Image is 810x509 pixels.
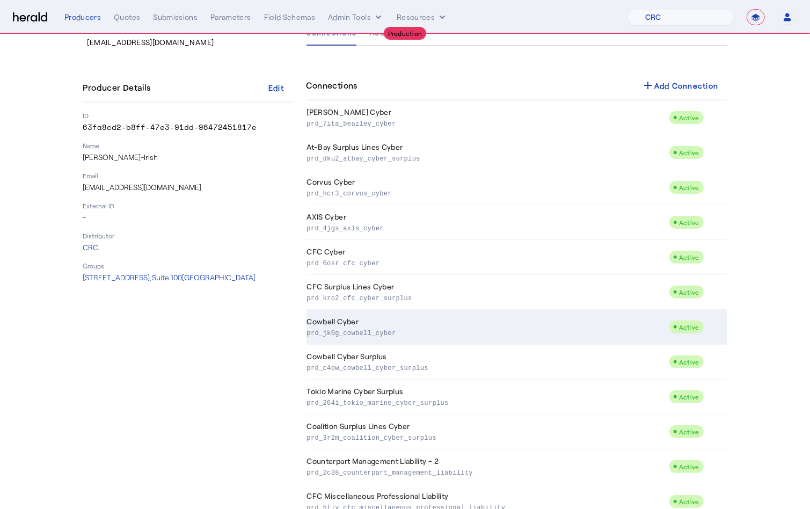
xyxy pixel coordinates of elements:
td: CFC Surplus Lines Cyber [307,275,669,310]
p: [EMAIL_ADDRESS][DOMAIN_NAME] [87,37,298,48]
span: Active [679,288,699,296]
span: Audit Log [369,29,408,37]
button: Add Connection [633,76,727,95]
div: Add Connection [641,79,719,92]
span: Active [679,114,699,121]
span: Active [679,393,699,401]
p: - [83,212,294,223]
div: Parameters [210,12,251,23]
div: Quotes [114,12,140,23]
td: [PERSON_NAME] Cyber [307,100,669,135]
div: Field Schemas [264,12,316,23]
span: Active [679,463,699,470]
p: prd_3r2m_coalition_cyber_surplus [307,432,665,442]
p: External ID [83,201,294,210]
td: Cowbell Cyber Surplus [307,345,669,380]
span: Active [679,498,699,505]
p: 63fa8cd2-b8ff-47e3-91dd-96472451817e [83,122,294,133]
p: prd_c4ow_cowbell_cyber_surplus [307,362,665,373]
p: ID [83,111,294,120]
img: Herald Logo [13,12,47,23]
td: AXIS Cyber [307,205,669,240]
p: Groups [83,261,294,270]
td: CFC Cyber [307,240,669,275]
span: Active [679,358,699,366]
span: Active [679,219,699,226]
td: Counterpart Management Liability - 2 [307,449,669,484]
div: Producers [64,12,101,23]
p: Email [83,171,294,180]
h4: Connections [307,79,357,92]
p: prd_2c38_counterpart_management_liability [307,467,665,477]
td: Cowbell Cyber [307,310,669,345]
p: prd_kro2_cfc_cyber_surplus [307,292,665,303]
span: Active [679,184,699,191]
p: [PERSON_NAME]-Irish [83,152,294,163]
p: prd_7ita_beazley_cyber [307,118,665,128]
div: Submissions [153,12,198,23]
p: Distributor [83,231,294,240]
p: prd_dku2_atbay_cyber_surplus [307,152,665,163]
span: Active [679,323,699,331]
button: Resources dropdown menu [397,12,448,23]
p: Name [83,141,294,150]
td: Corvus Cyber [307,170,669,205]
p: prd_6osr_cfc_cyber [307,257,665,268]
button: internal dropdown menu [328,12,384,23]
td: Coalition Surplus Lines Cyber [307,415,669,449]
div: Edit [268,82,284,93]
p: CRC [83,242,294,253]
span: [STREET_ADDRESS], Suite 100 [GEOGRAPHIC_DATA] [83,273,256,282]
mat-icon: add [641,79,654,92]
h4: Producer Details [83,81,155,94]
span: Active [679,253,699,261]
span: Connections [307,29,357,37]
span: Active [679,149,699,156]
td: Tokio Marine Cyber Surplus [307,380,669,415]
p: [EMAIL_ADDRESS][DOMAIN_NAME] [83,182,294,193]
p: prd_jk0g_cowbell_cyber [307,327,665,338]
button: Edit [259,78,294,97]
p: prd_hcr3_corvus_cyber [307,187,665,198]
td: At-Bay Surplus Lines Cyber [307,135,669,170]
p: prd_264i_tokio_marine_cyber_surplus [307,397,665,408]
span: Active [679,428,699,435]
div: Production [384,27,427,40]
p: prd_4jgs_axis_cyber [307,222,665,233]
